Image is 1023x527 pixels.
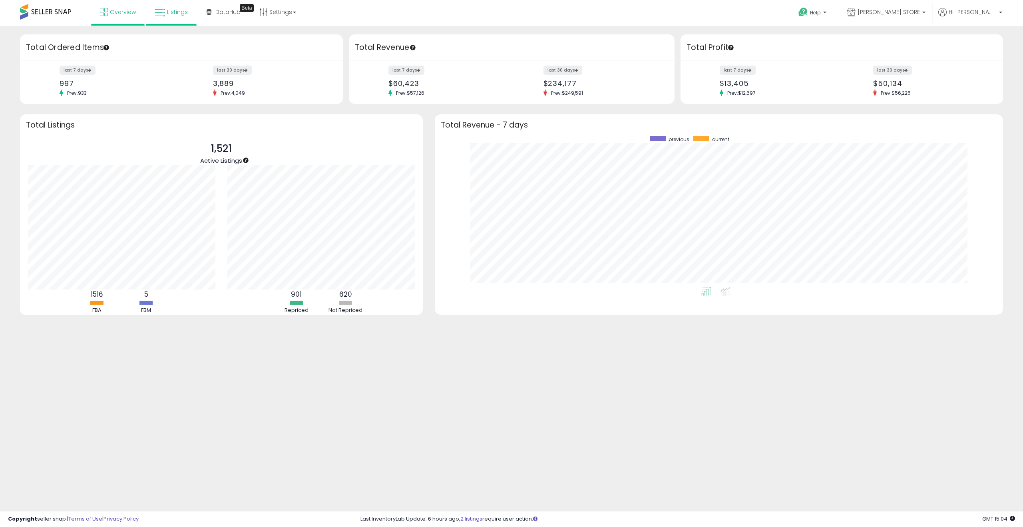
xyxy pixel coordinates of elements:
[355,42,669,53] h3: Total Revenue
[727,44,734,51] div: Tooltip anchor
[242,157,249,164] div: Tooltip anchor
[240,4,254,12] div: Tooltip anchor
[877,90,915,96] span: Prev: $56,225
[723,90,760,96] span: Prev: $12,697
[144,289,148,299] b: 5
[388,79,506,88] div: $60,423
[63,90,91,96] span: Prev: 933
[543,79,661,88] div: $234,177
[669,136,689,143] span: previous
[213,66,252,75] label: last 30 days
[720,79,836,88] div: $13,405
[103,44,110,51] div: Tooltip anchor
[291,289,302,299] b: 901
[543,66,582,75] label: last 30 days
[200,156,242,165] span: Active Listings
[200,141,242,156] p: 1,521
[26,122,417,128] h3: Total Listings
[26,42,337,53] h3: Total Ordered Items
[720,66,756,75] label: last 7 days
[217,90,249,96] span: Prev: 4,049
[322,307,370,314] div: Not Repriced
[73,307,121,314] div: FBA
[215,8,241,16] span: DataHub
[938,8,1002,26] a: Hi [PERSON_NAME]
[547,90,587,96] span: Prev: $249,591
[110,8,136,16] span: Overview
[339,289,352,299] b: 620
[687,42,997,53] h3: Total Profit
[858,8,920,16] span: [PERSON_NAME] STORE
[60,66,96,75] label: last 7 days
[167,8,188,16] span: Listings
[273,307,320,314] div: Repriced
[441,122,997,128] h3: Total Revenue - 7 days
[949,8,997,16] span: Hi [PERSON_NAME]
[392,90,428,96] span: Prev: $57,126
[798,7,808,17] i: Get Help
[712,136,729,143] span: current
[388,66,424,75] label: last 7 days
[213,79,329,88] div: 3,889
[60,79,175,88] div: 997
[122,307,170,314] div: FBM
[91,289,103,299] b: 1516
[409,44,416,51] div: Tooltip anchor
[792,1,834,26] a: Help
[810,9,821,16] span: Help
[873,66,912,75] label: last 30 days
[873,79,989,88] div: $50,134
